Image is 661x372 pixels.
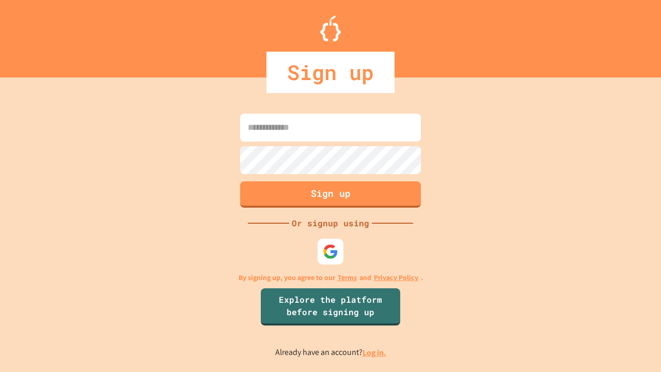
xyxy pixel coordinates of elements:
[239,272,423,283] p: By signing up, you agree to our and .
[363,347,386,358] a: Log in.
[374,272,418,283] a: Privacy Policy
[275,346,386,359] p: Already have an account?
[320,16,341,41] img: Logo.svg
[289,217,372,229] div: Or signup using
[261,288,400,326] a: Explore the platform before signing up
[323,244,338,259] img: google-icon.svg
[338,272,357,283] a: Terms
[240,181,421,208] button: Sign up
[266,52,395,93] div: Sign up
